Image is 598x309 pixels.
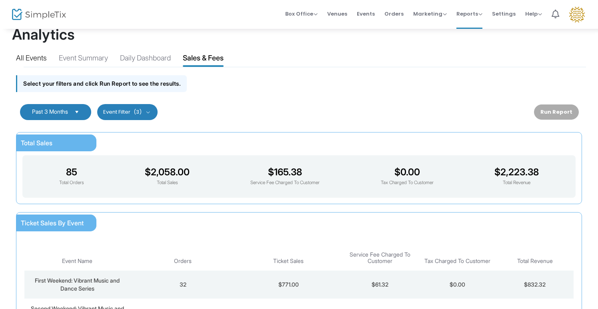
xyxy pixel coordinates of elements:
h1: Analytics [12,26,586,43]
span: $832.32 [524,281,546,288]
p: Tax Charged To Customer [381,179,434,187]
div: Daily Dashboard [120,52,171,66]
div: Select your filters and click Run Report to see the results. [16,75,187,92]
span: Tax Charged To Customer [424,258,490,265]
span: Reports [456,10,482,18]
span: Orders [384,4,404,24]
span: Total Sales [21,139,52,147]
h3: 85 [59,167,84,178]
span: Settings [492,4,516,24]
span: Past 3 Months [32,108,68,115]
button: Select [71,109,82,115]
button: Event Filter(3) [97,104,158,120]
span: $0.00 [450,281,465,288]
span: Marketing [413,10,447,18]
span: Venues [327,4,347,24]
span: Orders [174,258,192,265]
span: Service Fee Charged To Customer [343,251,417,265]
span: First Weekend: Vibrant Music and Dance Series [35,277,120,292]
div: All Events [16,52,47,66]
p: Total Orders [59,179,84,187]
h3: $2,058.00 [145,167,190,178]
h3: $165.38 [250,167,320,178]
span: Event Name [62,258,92,265]
span: (3) [134,109,142,115]
h3: $2,223.38 [494,167,539,178]
div: Event Summary [59,52,108,66]
span: $61.32 [372,281,388,288]
div: Sales & Fees [183,52,224,66]
span: Help [525,10,542,18]
span: $771.00 [278,281,299,288]
p: Total Sales [145,179,190,187]
span: 32 [180,281,186,288]
p: Total Revenue [494,179,539,187]
span: Ticket Sales By Event [21,219,84,227]
h3: $0.00 [381,167,434,178]
span: Total Revenue [517,258,553,265]
p: Service Fee Charged To Customer [250,179,320,187]
span: Box Office [285,10,318,18]
span: Ticket Sales [273,258,304,265]
span: Events [357,4,375,24]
